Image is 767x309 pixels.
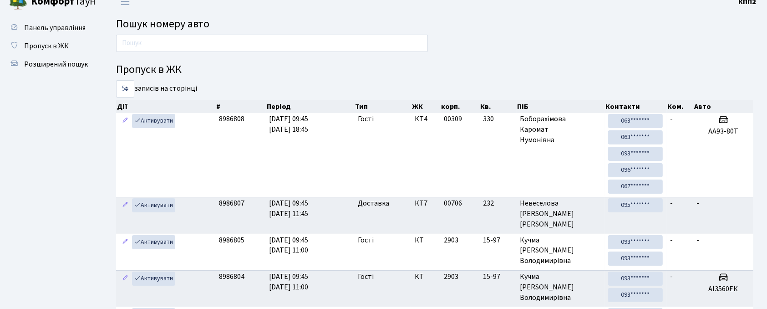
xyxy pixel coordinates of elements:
[219,272,244,282] span: 8986804
[697,198,700,208] span: -
[520,198,601,230] span: Невеселова [PERSON_NAME] [PERSON_NAME]
[269,235,308,256] span: [DATE] 09:45 [DATE] 11:00
[132,198,175,212] a: Активувати
[670,114,673,124] span: -
[520,235,601,267] span: Кучма [PERSON_NAME] Володимирівна
[358,235,374,246] span: Гості
[120,114,131,128] a: Редагувати
[269,114,308,134] span: [DATE] 09:45 [DATE] 18:45
[132,272,175,286] a: Активувати
[269,272,308,292] span: [DATE] 09:45 [DATE] 11:00
[219,235,244,245] span: 8986805
[483,198,513,209] span: 232
[5,19,96,37] a: Панель управління
[116,100,215,113] th: Дії
[5,55,96,73] a: Розширений пошук
[24,23,86,33] span: Панель управління
[444,114,462,124] span: 00309
[670,198,673,208] span: -
[24,41,69,51] span: Пропуск в ЖК
[116,35,428,52] input: Пошук
[483,235,513,246] span: 15-97
[667,100,694,113] th: Ком.
[670,235,673,245] span: -
[219,198,244,208] span: 8986807
[415,272,437,282] span: КТ
[479,100,516,113] th: Кв.
[358,198,389,209] span: Доставка
[520,114,601,145] span: Боборахімова Каромат Нумонівна
[215,100,265,113] th: #
[697,285,750,294] h5: АІ3560ЕК
[483,114,513,124] span: 330
[132,114,175,128] a: Активувати
[24,59,88,69] span: Розширений пошук
[441,100,480,113] th: корп.
[517,100,605,113] th: ПІБ
[354,100,411,113] th: Тип
[120,198,131,212] a: Редагувати
[120,235,131,249] a: Редагувати
[444,198,462,208] span: 00706
[697,235,700,245] span: -
[116,63,753,77] h4: Пропуск в ЖК
[116,16,209,32] span: Пошук номеру авто
[415,198,437,209] span: КТ7
[415,235,437,246] span: КТ
[483,272,513,282] span: 15-97
[116,80,134,98] select: записів на сторінці
[444,235,458,245] span: 2903
[358,114,374,124] span: Гості
[132,235,175,249] a: Активувати
[670,272,673,282] span: -
[120,272,131,286] a: Редагувати
[444,272,458,282] span: 2903
[358,272,374,282] span: Гості
[697,127,750,136] h5: АА93-80Т
[604,100,666,113] th: Контакти
[520,272,601,303] span: Кучма [PERSON_NAME] Володимирівна
[219,114,244,124] span: 8986808
[411,100,440,113] th: ЖК
[116,80,197,98] label: записів на сторінці
[266,100,355,113] th: Період
[5,37,96,55] a: Пропуск в ЖК
[269,198,308,219] span: [DATE] 09:45 [DATE] 11:45
[693,100,753,113] th: Авто
[415,114,437,124] span: КТ4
